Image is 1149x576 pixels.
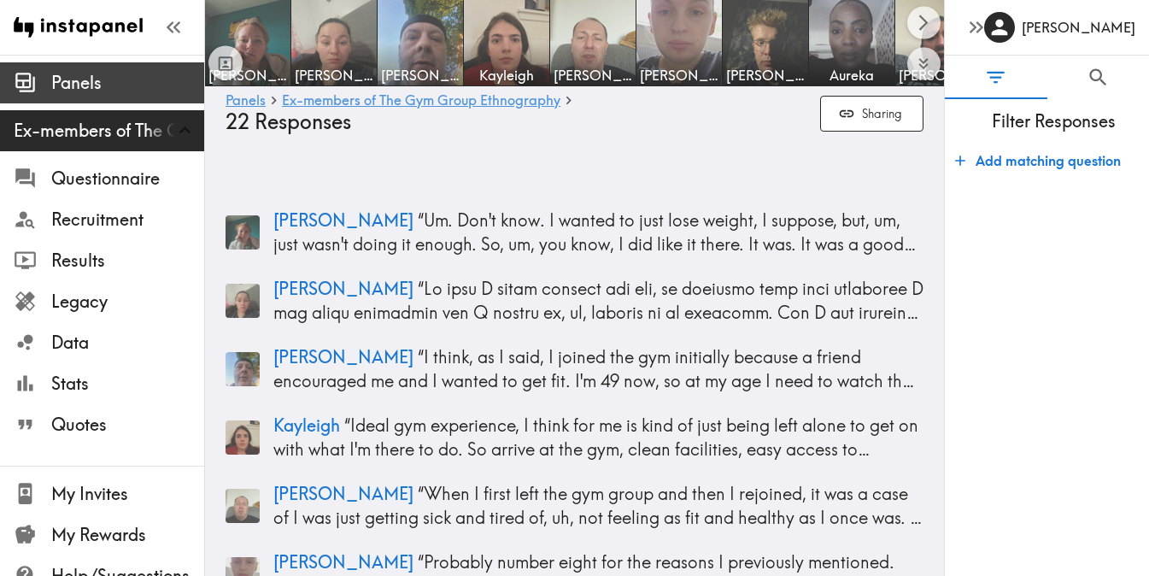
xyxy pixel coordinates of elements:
a: Panelist thumbnail[PERSON_NAME] “Lo ipsu D sitam consect adi eli, se doeiusmo temp inci utlaboree... [226,270,923,332]
span: [PERSON_NAME] [899,66,977,85]
img: Panelist thumbnail [226,420,260,455]
span: Aureka [812,66,891,85]
button: Expand to show all items [907,47,941,80]
button: Add matching question [948,144,1128,178]
h6: [PERSON_NAME] [1022,18,1135,37]
span: Kayleigh [273,414,340,436]
span: [PERSON_NAME] [726,66,805,85]
button: Sharing [820,96,923,132]
span: Ex-members of The Gym Group Ethnography [14,119,204,143]
p: “ Um. Don't know. I wanted to just lose weight, I suppose, but, um, just wasn't doing it enough. ... [273,209,923,256]
span: My Invites [51,482,204,506]
span: Panels [51,71,204,95]
span: Questionnaire [51,167,204,191]
span: Stats [51,372,204,396]
a: Panelist thumbnail[PERSON_NAME] “When I first left the gym group and then I rejoined, it was a ca... [226,475,923,537]
span: [PERSON_NAME] [273,551,413,573]
img: Panelist thumbnail [226,489,260,523]
span: [PERSON_NAME] [554,66,632,85]
p: “ I think, as I said, I joined the gym initially because a friend encouraged me and I wanted to g... [273,345,923,393]
span: [PERSON_NAME] [381,66,460,85]
span: Quotes [51,413,204,437]
span: Kayleigh [467,66,546,85]
span: Data [51,331,204,355]
span: Legacy [51,290,204,314]
img: Panelist thumbnail [226,215,260,250]
span: Recruitment [51,208,204,232]
span: Search [1087,66,1110,89]
span: [PERSON_NAME] [295,66,373,85]
button: Filter Responses [945,56,1047,99]
img: Panelist thumbnail [226,284,260,318]
span: Filter Responses [958,109,1149,133]
a: Panelist thumbnail[PERSON_NAME] “Um. Don't know. I wanted to just lose weight, I suppose, but, um... [226,202,923,263]
span: [PERSON_NAME] [273,346,413,367]
span: 22 Responses [226,109,351,134]
p: “ When I first left the gym group and then I rejoined, it was a case of I was just getting sick a... [273,482,923,530]
span: [PERSON_NAME] [208,66,287,85]
button: Scroll right [907,6,941,39]
a: Panels [226,93,266,109]
img: Panelist thumbnail [226,352,260,386]
button: Toggle between responses and questions [208,46,243,80]
span: [PERSON_NAME] [273,209,413,231]
p: “ Lo ipsu D sitam consect adi eli, se doeiusmo temp inci utlaboree D mag aliqu enimadmin ven Q no... [273,277,923,325]
span: Results [51,249,204,273]
p: “ Ideal gym experience, I think for me is kind of just being left alone to get on with what I'm t... [273,414,923,461]
span: [PERSON_NAME] [273,278,413,299]
span: [PERSON_NAME] [640,66,718,85]
a: Panelist thumbnail[PERSON_NAME] “I think, as I said, I joined the gym initially because a friend ... [226,338,923,400]
a: Panelist thumbnailKayleigh “Ideal gym experience, I think for me is kind of just being left alone... [226,407,923,468]
a: Ex-members of The Gym Group Ethnography [282,93,560,109]
span: My Rewards [51,523,204,547]
span: [PERSON_NAME] [273,483,413,504]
